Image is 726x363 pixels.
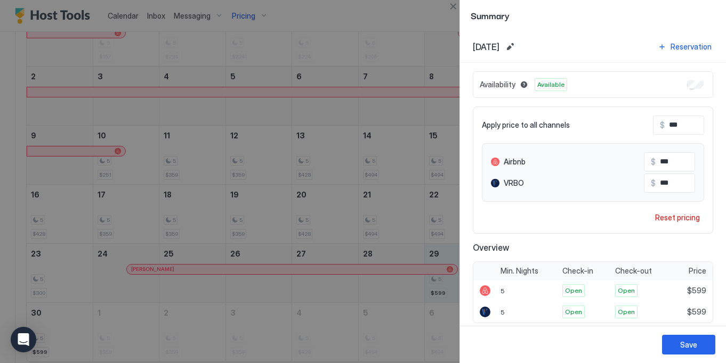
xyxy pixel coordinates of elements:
[518,78,530,91] button: Blocked dates override all pricing rules and remain unavailable until manually unblocked
[618,307,635,317] span: Open
[615,266,652,276] span: Check-out
[565,307,582,317] span: Open
[671,41,712,52] div: Reservation
[11,327,36,352] div: Open Intercom Messenger
[651,210,704,225] button: Reset pricing
[501,266,538,276] span: Min. Nights
[482,120,570,130] span: Apply price to all channels
[651,178,656,188] span: $
[473,42,499,52] span: [DATE]
[501,287,505,295] span: 5
[687,286,706,295] span: $599
[471,9,715,22] span: Summary
[687,307,706,317] span: $599
[537,80,564,89] span: Available
[660,120,665,130] span: $
[504,178,524,188] span: VRBO
[655,212,700,223] div: Reset pricing
[662,335,715,354] button: Save
[480,80,515,89] span: Availability
[689,266,706,276] span: Price
[504,157,526,167] span: Airbnb
[651,157,656,167] span: $
[656,39,713,54] button: Reservation
[504,40,517,53] button: Edit date range
[473,242,713,253] span: Overview
[680,339,697,350] div: Save
[565,286,582,295] span: Open
[501,308,505,316] span: 5
[562,266,593,276] span: Check-in
[618,286,635,295] span: Open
